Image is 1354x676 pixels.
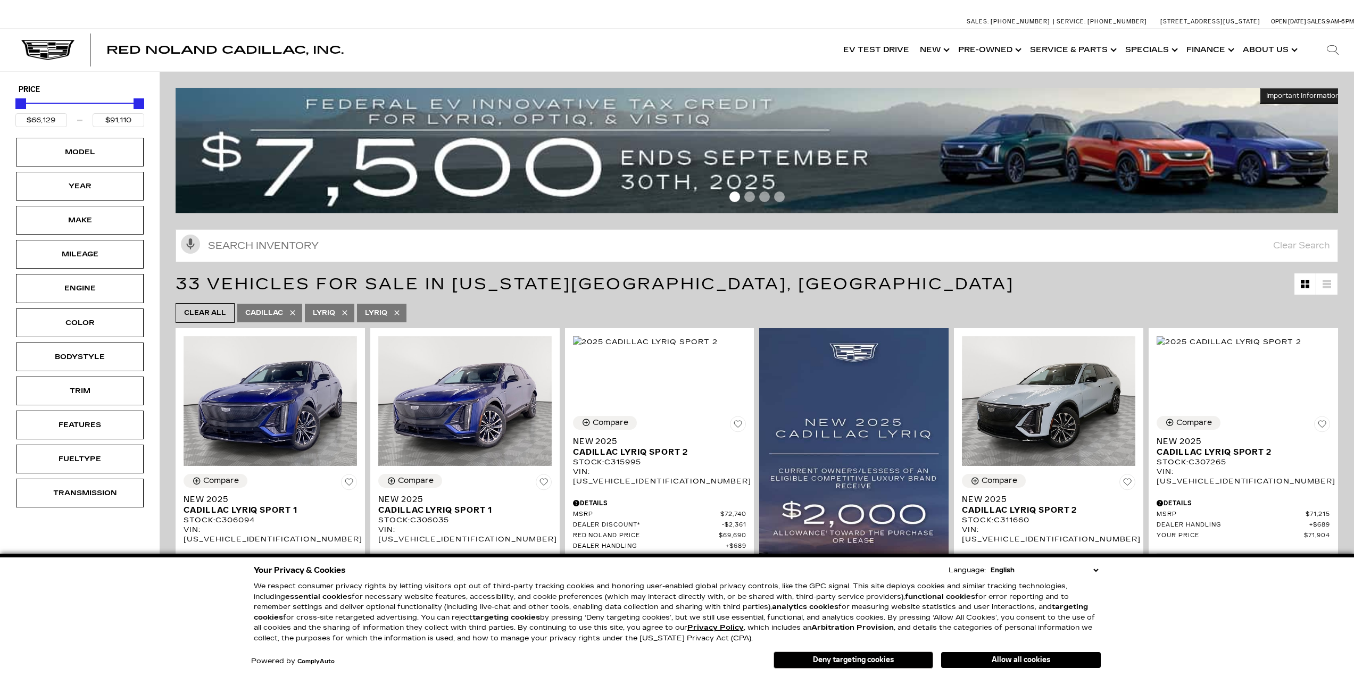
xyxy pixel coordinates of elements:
[1157,447,1322,457] span: Cadillac LYRIQ Sport 2
[593,418,628,428] div: Compare
[176,88,1346,213] img: vrp-tax-ending-august-version
[16,308,144,337] div: ColorColor
[573,511,746,519] a: MSRP $72,740
[573,336,718,348] img: 2025 Cadillac LYRIQ Sport 2
[106,44,344,56] span: Red Noland Cadillac, Inc.
[16,172,144,201] div: YearYear
[184,336,357,466] img: 2025 Cadillac LYRIQ Sport 1
[1306,511,1330,519] span: $71,215
[15,95,144,127] div: Price
[53,248,106,260] div: Mileage
[915,29,953,71] a: New
[53,214,106,226] div: Make
[967,19,1053,24] a: Sales: [PHONE_NUMBER]
[1157,436,1322,447] span: New 2025
[573,436,746,457] a: New 2025Cadillac LYRIQ Sport 2
[297,658,335,665] a: ComplyAuto
[1087,18,1147,25] span: [PHONE_NUMBER]
[93,113,144,127] input: Maximum
[573,436,738,447] span: New 2025
[962,515,1135,525] div: Stock : C311660
[1157,511,1330,519] a: MSRP $71,215
[203,476,239,486] div: Compare
[378,494,552,515] a: New 2025Cadillac LYRIQ Sport 1
[1271,18,1306,25] span: Open [DATE]
[184,515,357,525] div: Stock : C306094
[1157,532,1330,540] a: Your Price $71,904
[573,498,746,508] div: Pricing Details - New 2025 Cadillac LYRIQ Sport 2
[573,416,637,430] button: Compare Vehicle
[1157,436,1330,457] a: New 2025Cadillac LYRIQ Sport 2
[772,603,838,611] strong: analytics cookies
[905,592,975,601] strong: functional cookies
[341,474,357,494] button: Save Vehicle
[16,377,144,405] div: TrimTrim
[1025,29,1120,71] a: Service & Parts
[744,191,755,202] span: Go to slide 2
[53,282,106,294] div: Engine
[962,494,1135,515] a: New 2025Cadillac LYRIQ Sport 2
[53,146,106,158] div: Model
[1157,498,1330,508] div: Pricing Details - New 2025 Cadillac LYRIQ Sport 2
[573,521,722,529] span: Dealer Discount*
[106,45,344,55] a: Red Noland Cadillac, Inc.
[16,138,144,166] div: ModelModel
[573,521,746,529] a: Dealer Discount* $2,361
[134,98,144,109] div: Maximum Price
[251,658,335,665] div: Powered by
[313,306,335,320] span: Lyriq
[1157,416,1220,430] button: Compare Vehicle
[378,505,544,515] span: Cadillac LYRIQ Sport 1
[365,306,387,320] span: LYRIQ
[962,474,1026,488] button: Compare Vehicle
[573,532,746,540] a: Red Noland Price $69,690
[1266,91,1340,100] span: Important Information
[687,623,744,632] a: Privacy Policy
[16,240,144,269] div: MileageMileage
[962,336,1135,466] img: 2025 Cadillac LYRIQ Sport 2
[16,343,144,371] div: BodystyleBodystyle
[730,416,746,436] button: Save Vehicle
[982,476,1017,486] div: Compare
[1157,532,1304,540] span: Your Price
[573,543,726,550] span: Dealer Handling
[722,521,746,529] span: $2,361
[1157,511,1306,519] span: MSRP
[774,191,785,202] span: Go to slide 4
[53,385,106,397] div: Trim
[759,191,770,202] span: Go to slide 3
[573,467,746,486] div: VIN: [US_VEHICLE_IDENTIFICATION_NUMBER]
[378,525,552,544] div: VIN: [US_VEHICLE_IDENTIFICATION_NUMBER]
[573,511,720,519] span: MSRP
[16,445,144,473] div: FueltypeFueltype
[245,306,283,320] span: Cadillac
[378,474,442,488] button: Compare Vehicle
[254,581,1101,644] p: We respect consumer privacy rights by letting visitors opt out of third-party tracking cookies an...
[254,603,1088,622] strong: targeting cookies
[184,494,349,505] span: New 2025
[53,487,106,499] div: Transmission
[1119,474,1135,494] button: Save Vehicle
[729,191,740,202] span: Go to slide 1
[16,274,144,303] div: EngineEngine
[21,40,74,60] img: Cadillac Dark Logo with Cadillac White Text
[285,592,352,601] strong: essential cookies
[991,18,1050,25] span: [PHONE_NUMBER]
[962,525,1135,544] div: VIN: [US_VEHICLE_IDENTIFICATION_NUMBER]
[941,652,1101,668] button: Allow all cookies
[53,351,106,363] div: Bodystyle
[378,515,552,525] div: Stock : C306035
[53,317,106,329] div: Color
[573,457,746,467] div: Stock : C315995
[953,29,1025,71] a: Pre-Owned
[176,274,1014,294] span: 33 Vehicles for Sale in [US_STATE][GEOGRAPHIC_DATA], [GEOGRAPHIC_DATA]
[15,98,26,109] div: Minimum Price
[176,229,1338,262] input: Search Inventory
[184,505,349,515] span: Cadillac LYRIQ Sport 1
[811,623,894,632] strong: Arbitration Provision
[774,652,933,669] button: Deny targeting cookies
[16,206,144,235] div: MakeMake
